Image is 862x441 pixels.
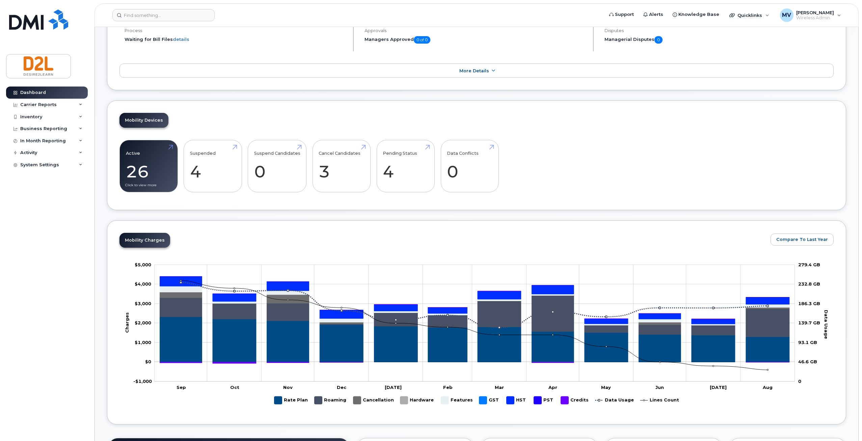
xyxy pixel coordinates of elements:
[762,385,773,390] tspan: Aug
[173,36,189,42] a: details
[135,281,151,287] g: $0
[447,144,492,189] a: Data Conflicts 0
[160,317,789,362] g: Rate Plan
[655,385,664,390] tspan: Jun
[125,36,347,43] li: Waiting for Bill Files
[604,8,639,21] a: Support
[441,394,473,407] g: Features
[160,276,789,319] g: PST
[798,281,820,287] tspan: 232.8 GB
[798,340,817,345] tspan: 93.1 GB
[459,68,489,73] span: More Details
[495,385,504,390] tspan: Mar
[710,385,727,390] tspan: [DATE]
[119,113,168,128] a: Mobility Devices
[353,394,394,407] g: Cancellation
[135,320,151,325] g: $0
[133,378,152,384] g: $0
[775,8,846,22] div: Michael Vandenheuvel
[135,340,151,345] g: $0
[385,385,402,390] tspan: [DATE]
[160,276,789,324] g: HST
[400,394,434,407] g: Hardware
[668,8,724,21] a: Knowledge Base
[654,36,663,44] span: 0
[365,36,587,44] h5: Managers Approved
[135,281,151,287] tspan: $4,000
[230,385,239,390] tspan: Oct
[112,9,215,21] input: Find something...
[824,310,829,339] tspan: Data Usage
[135,262,151,267] tspan: $5,000
[383,144,428,189] a: Pending Status 4
[678,11,719,18] span: Knowledge Base
[160,295,789,337] g: Roaming
[782,11,791,19] span: MV
[190,144,236,189] a: Suspended 4
[534,394,554,407] g: PST
[177,385,186,390] tspan: Sep
[135,301,151,306] g: $0
[337,385,347,390] tspan: Dec
[725,8,774,22] div: Quicklinks
[126,144,171,189] a: Active 26
[507,394,527,407] g: HST
[796,15,834,21] span: Wireless Admin
[798,262,820,267] tspan: 279.4 GB
[479,394,500,407] g: GST
[798,320,820,325] tspan: 139.7 GB
[254,144,300,189] a: Suspend Candidates 0
[274,394,308,407] g: Rate Plan
[798,301,820,306] tspan: 186.3 GB
[548,385,557,390] tspan: Apr
[604,28,834,33] h4: Disputes
[640,394,679,407] g: Lines Count
[604,36,834,44] h5: Managerial Disputes
[595,394,634,407] g: Data Usage
[796,10,834,15] span: [PERSON_NAME]
[160,286,789,325] g: Features
[414,36,430,44] span: 0 of 0
[135,301,151,306] tspan: $3,000
[776,236,828,243] span: Compare To Last Year
[365,28,587,33] h4: Approvals
[798,359,817,364] tspan: 46.6 GB
[124,312,130,333] tspan: Charges
[125,28,347,33] h4: Process
[771,234,834,246] button: Compare To Last Year
[798,378,801,384] tspan: 0
[649,11,663,18] span: Alerts
[737,13,762,18] span: Quicklinks
[443,385,453,390] tspan: Feb
[133,378,152,384] tspan: -$1,000
[135,262,151,267] g: $0
[274,394,679,407] g: Legend
[145,359,151,364] tspan: $0
[615,11,634,18] span: Support
[319,144,364,189] a: Cancel Candidates 3
[160,292,789,325] g: Cancellation
[561,394,589,407] g: Credits
[601,385,611,390] tspan: May
[135,340,151,345] tspan: $1,000
[315,394,347,407] g: Roaming
[639,8,668,21] a: Alerts
[135,320,151,325] tspan: $2,000
[283,385,293,390] tspan: Nov
[119,233,170,248] a: Mobility Charges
